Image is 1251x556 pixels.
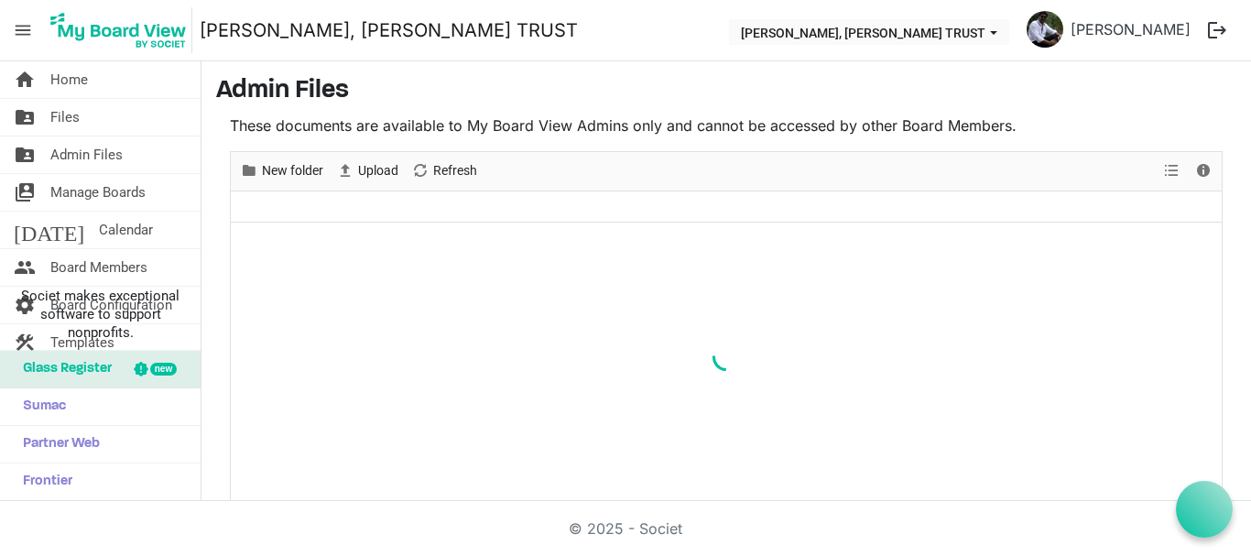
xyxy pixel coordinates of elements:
span: Manage Boards [50,174,146,211]
span: folder_shared [14,99,36,136]
img: hSUB5Hwbk44obJUHC4p8SpJiBkby1CPMa6WHdO4unjbwNk2QqmooFCj6Eu6u6-Q6MUaBHHRodFmU3PnQOABFnA_thumb.png [1027,11,1063,48]
img: My Board View Logo [45,7,192,53]
a: [PERSON_NAME] [1063,11,1198,48]
button: THERESA BHAVAN, IMMANUEL CHARITABLE TRUST dropdownbutton [729,19,1009,45]
span: switch_account [14,174,36,211]
span: Home [50,61,88,98]
p: These documents are available to My Board View Admins only and cannot be accessed by other Board ... [230,114,1223,136]
span: Glass Register [14,351,112,387]
span: menu [5,13,40,48]
button: logout [1198,11,1236,49]
span: Societ makes exceptional software to support nonprofits. [8,287,192,342]
span: Partner Web [14,426,100,463]
span: Board Members [50,249,147,286]
span: Frontier [14,463,72,500]
span: folder_shared [14,136,36,173]
span: Calendar [99,212,153,248]
div: new [150,363,177,376]
a: My Board View Logo [45,7,200,53]
h3: Admin Files [216,76,1236,107]
a: © 2025 - Societ [569,519,682,538]
span: Sumac [14,388,66,425]
span: people [14,249,36,286]
a: [PERSON_NAME], [PERSON_NAME] TRUST [200,12,578,49]
span: home [14,61,36,98]
span: Files [50,99,80,136]
span: Admin Files [50,136,123,173]
span: [DATE] [14,212,84,248]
